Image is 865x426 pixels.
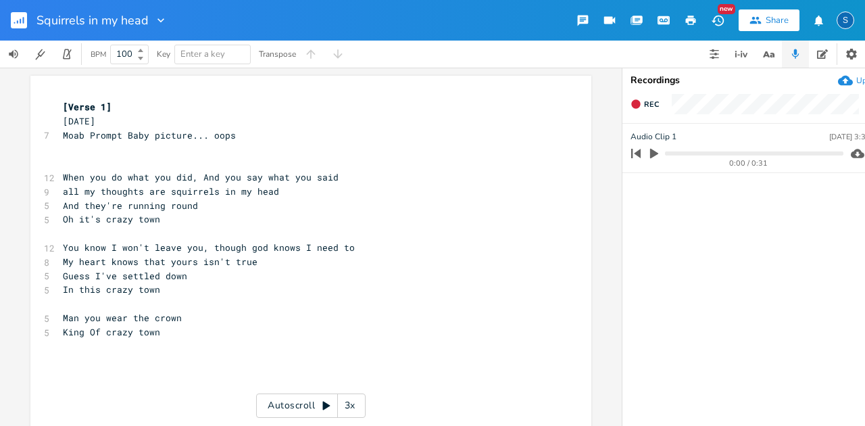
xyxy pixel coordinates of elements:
[63,199,198,212] span: And they're running round
[63,283,160,295] span: In this crazy town
[63,213,160,225] span: Oh it's crazy town
[766,14,789,26] div: Share
[256,394,366,418] div: Autoscroll
[63,312,182,324] span: Man you wear the crown
[63,241,355,254] span: You know I won't leave you, though god knows I need to
[63,326,160,338] span: King Of crazy town
[837,5,854,36] button: S
[63,256,257,268] span: My heart knows that yours isn't true
[63,129,236,141] span: Moab Prompt Baby picture... oops
[63,101,112,113] span: [Verse 1]
[157,50,170,58] div: Key
[837,11,854,29] div: Sarah Cade Music
[63,270,187,282] span: Guess I've settled down
[631,131,676,143] span: Audio Clip 1
[338,394,362,418] div: 3x
[63,115,95,127] span: [DATE]
[704,8,731,32] button: New
[91,51,106,58] div: BPM
[718,4,735,14] div: New
[180,48,225,60] span: Enter a key
[259,50,296,58] div: Transpose
[625,93,664,115] button: Rec
[36,14,149,26] span: Squirrels in my head
[63,185,279,197] span: all my thoughts are squirrels in my head
[739,9,799,31] button: Share
[63,171,339,183] span: When you do what you did, And you say what you said
[644,99,659,110] span: Rec
[654,160,843,167] div: 0:00 / 0:31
